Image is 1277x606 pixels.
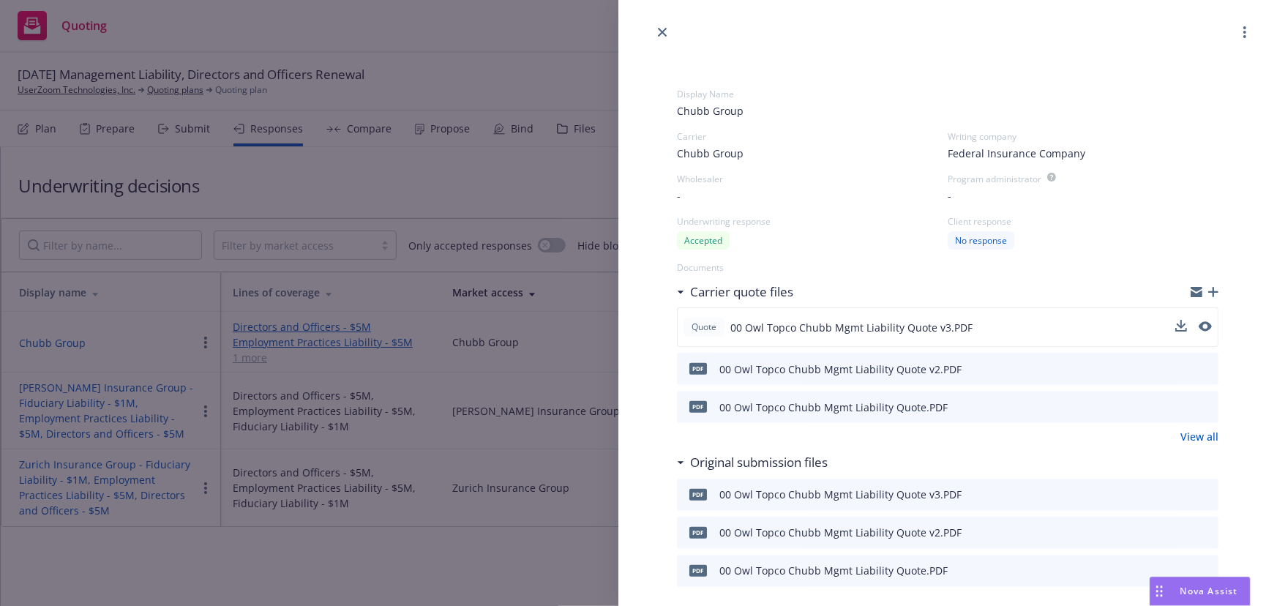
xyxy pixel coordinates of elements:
[690,283,793,302] h3: Carrier quote files
[1199,486,1213,504] button: preview file
[948,231,1014,250] div: No response
[677,231,730,250] div: Accepted
[1199,398,1213,416] button: preview file
[677,103,1218,119] span: Chubb Group
[719,400,948,415] div: 00 Owl Topco Chubb Mgmt Liability Quote.PDF
[1176,524,1188,542] button: download file
[1150,577,1169,605] div: Drag to move
[1199,562,1213,580] button: preview file
[1176,486,1188,504] button: download file
[1176,562,1188,580] button: download file
[1176,360,1188,378] button: download file
[677,173,948,185] div: Wholesaler
[948,146,1085,161] span: Federal Insurance Company
[677,283,793,302] div: Carrier quote files
[1150,577,1251,606] button: Nova Assist
[689,565,707,576] span: PDF
[1199,318,1212,336] button: preview file
[690,453,828,472] h3: Original submission files
[719,487,962,502] div: 00 Owl Topco Chubb Mgmt Liability Quote v3.PDF
[689,527,707,538] span: PDF
[689,321,719,334] span: Quote
[1180,429,1218,444] a: View all
[1175,318,1187,336] button: download file
[677,88,1218,100] div: Display Name
[689,401,707,412] span: PDF
[677,453,828,472] div: Original submission files
[948,130,1218,143] div: Writing company
[677,261,1218,274] div: Documents
[689,489,707,500] span: PDF
[677,130,948,143] div: Carrier
[677,215,948,228] div: Underwriting response
[677,188,681,203] span: -
[689,363,707,374] span: PDF
[1180,585,1238,597] span: Nova Assist
[948,173,1041,185] div: Program administrator
[948,215,1218,228] div: Client response
[654,23,671,41] a: close
[730,320,973,335] span: 00 Owl Topco Chubb Mgmt Liability Quote v3.PDF
[719,563,948,578] div: 00 Owl Topco Chubb Mgmt Liability Quote.PDF
[719,525,962,540] div: 00 Owl Topco Chubb Mgmt Liability Quote v2.PDF
[1199,321,1212,332] button: preview file
[1199,524,1213,542] button: preview file
[1176,398,1188,416] button: download file
[948,188,951,203] span: -
[677,146,744,161] span: Chubb Group
[1175,320,1187,332] button: download file
[719,362,962,377] div: 00 Owl Topco Chubb Mgmt Liability Quote v2.PDF
[1199,360,1213,378] button: preview file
